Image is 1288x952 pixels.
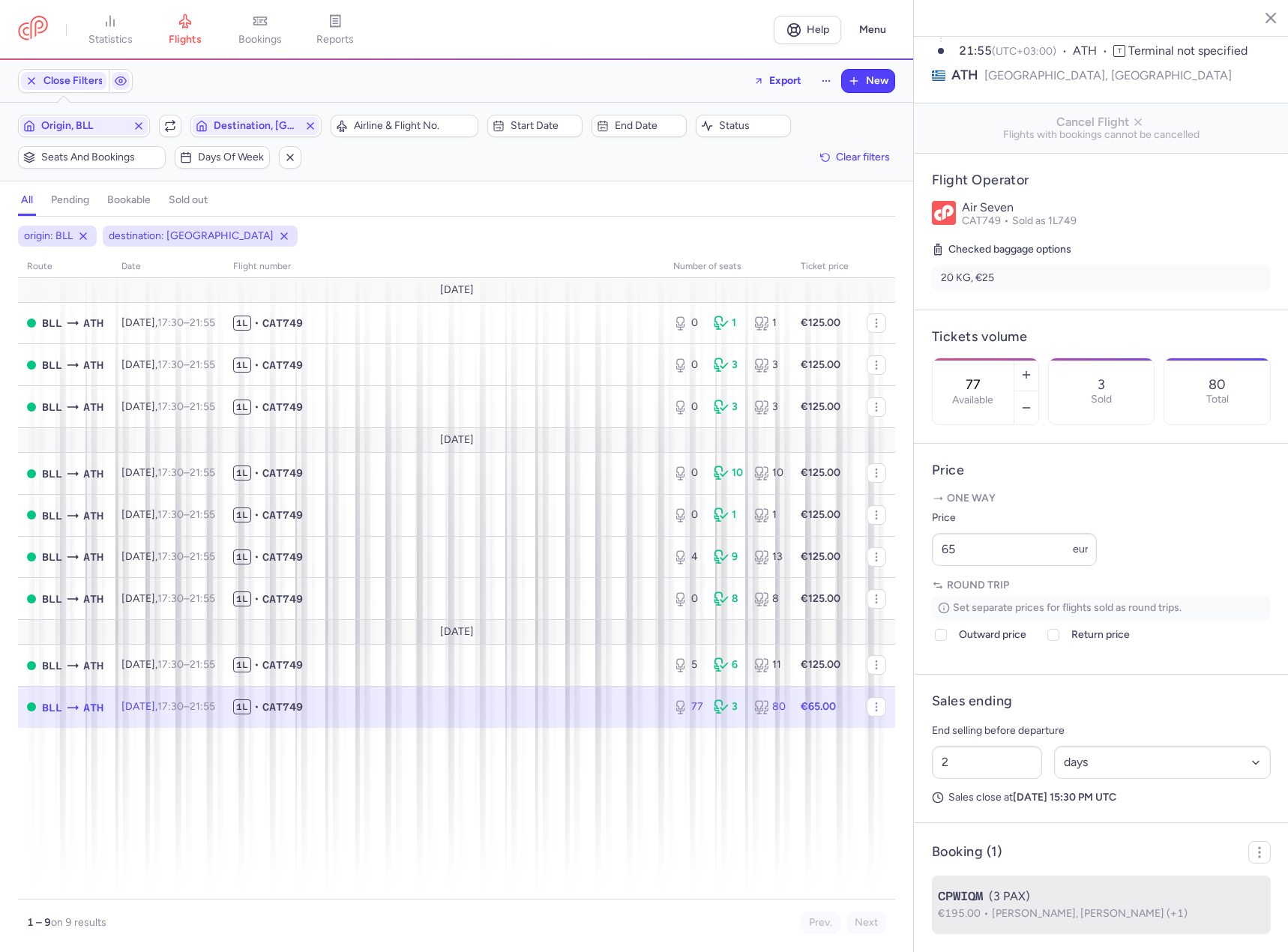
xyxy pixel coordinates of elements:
[615,120,681,132] span: End date
[1206,394,1229,406] p: Total
[112,256,224,278] th: date
[83,549,103,565] span: Athens International Airport, Athens, Greece
[24,229,73,244] span: origin: BLL
[932,746,1042,779] input: ##
[148,13,223,46] a: flights
[754,466,783,480] div: 10
[233,699,251,714] span: 1L
[157,658,184,671] time: 17:30
[157,466,184,479] time: 17:30
[18,146,166,169] button: Seats and bookings
[254,466,259,480] span: •
[932,462,1271,479] h4: Price
[1073,43,1113,60] span: ATH
[169,193,208,207] h4: sold out
[769,75,801,86] span: Export
[262,657,303,672] span: CAT749
[1073,543,1089,555] span: eur
[190,400,215,413] time: 21:55
[932,722,1271,740] p: End selling before departure
[754,657,783,672] div: 11
[157,358,184,371] time: 17:30
[1013,791,1116,804] strong: [DATE] 15:30 PM UTC
[254,591,259,606] span: •
[932,265,1271,292] li: 20 KG, €25
[121,400,215,413] span: [DATE],
[42,591,62,607] span: BLL
[951,66,978,85] span: ATH
[673,466,702,480] div: 0
[714,549,742,564] div: 9
[190,700,215,713] time: 21:55
[41,151,160,163] span: Seats and bookings
[262,466,303,480] span: CAT749
[83,657,103,674] span: Athens International Airport, Athens, Greece
[511,120,577,132] span: Start date
[27,469,36,478] span: OPEN
[932,201,956,225] img: Air Seven logo
[121,508,215,521] span: [DATE],
[938,888,1265,922] button: CPWIQM(3 PAX)€195.00[PERSON_NAME], [PERSON_NAME] (+1)
[842,70,894,92] button: New
[714,591,742,606] div: 8
[262,549,303,564] span: CAT749
[157,592,215,605] span: –
[673,400,702,415] div: 0
[121,700,215,713] span: [DATE],
[440,626,474,638] span: [DATE]
[262,591,303,606] span: CAT749
[696,115,791,137] button: Status
[952,394,993,406] label: Available
[157,550,215,563] span: –
[41,120,127,132] span: Origin, BLL
[51,916,106,929] span: on 9 results
[169,33,202,46] span: flights
[18,256,112,278] th: route
[959,626,1026,644] span: Outward price
[962,214,1012,227] span: CAT749
[233,316,251,331] span: 1L
[262,507,303,522] span: CAT749
[932,578,1271,593] p: Round trip
[801,400,840,413] strong: €125.00
[157,466,215,479] span: –
[157,358,215,371] span: –
[27,319,36,328] span: OPEN
[932,693,1012,710] h4: Sales ending
[157,316,184,329] time: 17:30
[801,358,840,371] strong: €125.00
[754,507,783,522] div: 1
[254,549,259,564] span: •
[175,146,270,169] button: Days of week
[673,657,702,672] div: 5
[121,466,215,479] span: [DATE],
[932,596,1271,620] p: Set separate prices for flights sold as round trips.
[487,115,583,137] button: Start date
[83,507,103,524] span: Athens International Airport, Athens, Greece
[754,400,783,415] div: 3
[1128,43,1248,58] span: Terminal not specified
[83,357,103,373] span: Athens International Airport, Athens, Greece
[190,658,215,671] time: 21:55
[935,629,947,641] input: Outward price
[254,657,259,672] span: •
[926,115,1277,129] span: Cancel Flight
[121,658,215,671] span: [DATE],
[744,69,811,93] button: Export
[83,591,103,607] span: Athens International Airport, Athens, Greece
[190,358,215,371] time: 21:55
[932,241,1271,259] h5: Checked baggage options
[262,699,303,714] span: CAT749
[157,508,215,521] span: –
[157,592,184,605] time: 17:30
[754,591,783,606] div: 8
[673,316,702,331] div: 0
[932,509,1097,527] label: Price
[157,316,215,329] span: –
[932,491,1271,506] p: One way
[88,33,133,46] span: statistics
[254,400,259,415] span: •
[157,658,215,671] span: –
[157,700,215,713] span: –
[801,658,840,671] strong: €125.00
